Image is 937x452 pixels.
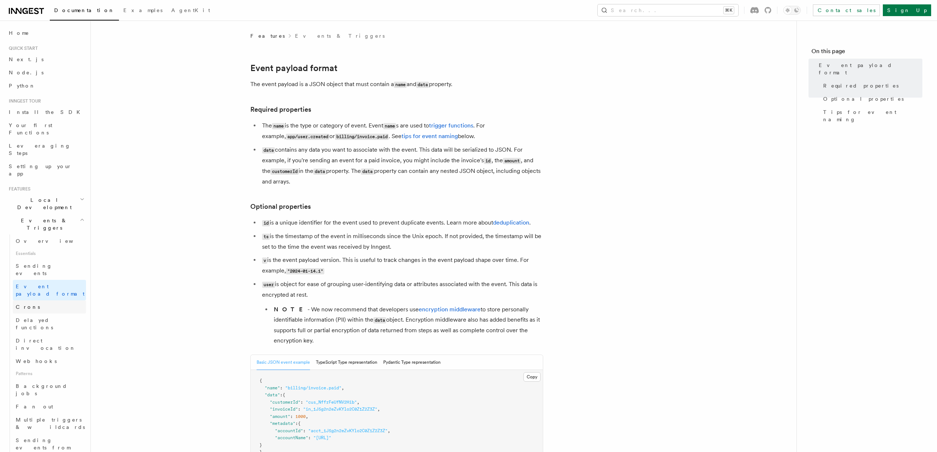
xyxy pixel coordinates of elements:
a: Event payload format [250,63,337,73]
a: Background jobs [13,379,86,400]
a: Tips for event naming [820,105,922,126]
span: Event payload format [819,62,922,76]
code: id [262,220,270,226]
button: Pydantic Type representation [383,355,441,370]
a: Event payload format [13,280,86,300]
code: v [262,258,267,264]
span: Essentials [13,248,86,259]
span: Optional properties [823,95,904,103]
span: "data" [265,392,280,397]
span: : [280,385,283,390]
code: data [373,317,386,323]
p: The event payload is a JSON object that must contain a and property. [250,79,543,90]
span: : [308,435,311,440]
a: Optional properties [820,92,922,105]
a: Event payload format [816,59,922,79]
li: The is the type or category of event. Event s are used to . For example, or . See below. [260,121,543,142]
span: "amount" [270,414,290,419]
code: data [313,168,326,175]
span: Documentation [54,7,115,13]
button: Toggle dark mode [783,6,801,15]
span: "customerId" [270,400,300,405]
a: encryption middleware [419,306,481,313]
a: Setting up your app [6,160,86,180]
a: Documentation [50,2,119,21]
span: Patterns [13,368,86,379]
span: { [260,378,262,383]
span: : [290,414,293,419]
code: name [272,123,285,129]
span: Quick start [6,45,38,51]
a: Python [6,79,86,92]
span: Overview [16,238,91,244]
a: Events & Triggers [295,32,385,40]
span: : [280,392,283,397]
span: Required properties [823,82,899,89]
span: Install the SDK [9,109,85,115]
a: Next.js [6,53,86,66]
span: Event payload format [16,284,85,297]
span: "in_1J5g2n2eZvKYlo2C0Z1Z2Z3Z" [303,407,377,412]
button: Local Development [6,193,86,214]
span: : [298,407,300,412]
span: , [388,428,390,433]
span: { [298,421,300,426]
span: Python [9,83,36,89]
a: Sign Up [883,4,931,16]
code: data [416,82,429,88]
span: Leveraging Steps [9,143,71,156]
span: AgentKit [171,7,210,13]
span: : [300,400,303,405]
code: billing/invoice.paid [335,134,389,140]
a: Sending events [13,259,86,280]
code: customerId [270,168,299,175]
a: Optional properties [250,201,311,212]
a: trigger functions [429,122,473,129]
span: Next.js [9,56,44,62]
h4: On this page [811,47,922,59]
a: Examples [119,2,167,20]
code: "2024-01-14.1" [286,268,324,274]
a: Overview [13,234,86,248]
span: Setting up your app [9,163,72,177]
span: : [303,428,306,433]
span: Features [250,32,285,40]
span: Events & Triggers [6,217,80,231]
span: "name" [265,385,280,390]
a: Delayed functions [13,314,86,334]
span: Background jobs [16,383,67,396]
li: is the timestamp of the event in milliseconds since the Unix epoch. If not provided, the timestam... [260,231,543,252]
a: Your first Functions [6,119,86,139]
span: Features [6,186,30,192]
li: is the event payload version. This is useful to track changes in the event payload shape over tim... [260,255,543,276]
a: Home [6,26,86,40]
span: "metadata" [270,421,295,426]
a: tips for event naming [402,133,458,140]
a: Install the SDK [6,105,86,119]
button: Events & Triggers [6,214,86,234]
span: Tips for event naming [823,108,922,123]
span: Webhooks [16,358,57,364]
span: Direct invocation [16,338,76,351]
a: Multiple triggers & wildcards [13,413,86,434]
code: amount [503,158,521,164]
span: , [306,414,308,419]
span: Examples [123,7,163,13]
code: name [383,123,396,129]
span: Crons [16,304,40,310]
button: Basic JSON event example [257,355,310,370]
a: deduplication [493,219,529,226]
span: Home [9,29,29,37]
code: data [262,147,275,153]
a: Contact sales [813,4,880,16]
button: Search...⌘K [598,4,738,16]
li: - We now recommend that developers use to store personally identifiable information (PII) within ... [272,304,543,346]
span: "cus_NffrFeUfNV2Hib" [306,400,357,405]
span: Multiple triggers & wildcards [16,417,85,430]
span: Inngest tour [6,98,41,104]
span: Node.js [9,70,44,75]
li: contains any data you want to associate with the event. This data will be serialized to JSON. For... [260,145,543,187]
span: : [295,421,298,426]
a: Required properties [250,104,311,115]
span: Local Development [6,196,80,211]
